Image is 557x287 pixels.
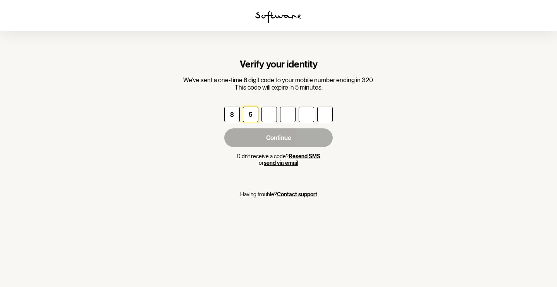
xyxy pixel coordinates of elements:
button: Resend SMS [289,153,320,160]
button: send via email [264,160,298,166]
p: We've sent a one-time 6 digit code to your mobile number ending in 320. [183,76,374,84]
p: Didn't receive a code? [224,153,333,160]
img: software logo [255,11,302,23]
h1: Verify your identity [183,59,374,70]
a: Contact support [277,191,317,197]
p: Having trouble? [240,191,317,198]
p: This code will expire in 5 minutes. [183,84,374,91]
p: or [224,160,333,166]
button: Continue [224,128,333,147]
